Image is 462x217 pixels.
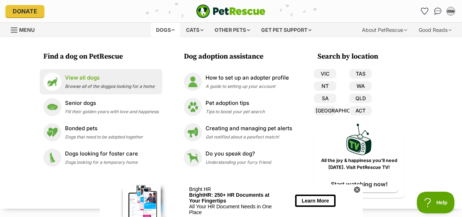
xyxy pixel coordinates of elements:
p: View all dogs [65,74,155,82]
h3: Search by location [318,52,404,62]
a: View all dogs View all dogs Browse all of the doggos looking for a home [43,73,159,91]
img: chat-41dd97257d64d25036548639549fe6c8038ab92f7586957e7f3b1b290dea8141.svg [434,8,442,15]
a: TAS [349,69,372,78]
p: Bonded pets [65,124,143,133]
div: About PetRescue [357,23,412,37]
a: Pet adoption tips Pet adoption tips Tips to boost your pet search [184,98,292,116]
div: Other pets [210,23,255,37]
img: logo-e224e6f780fb5917bec1dbf3a21bbac754714ae5b6737aabdf751b685950b380.svg [196,4,265,18]
img: Pet adoption tips [184,98,202,116]
span: Fill their golden years with love and happiness [65,109,159,114]
p: Dogs looking for foster care [65,150,138,158]
img: Bonded pets [43,123,61,141]
iframe: Help Scout Beacon - Open [417,192,455,213]
a: Donate [5,5,44,17]
a: Menu [11,23,40,36]
img: View all dogs [43,73,61,91]
a: WA [349,81,372,91]
a: Bonded pets Bonded pets Dogs that need to be adopted together [43,123,159,141]
p: Pet adoption tips [206,99,265,107]
a: Dogs looking for foster care Dogs looking for foster care Dogs looking for a temporary home [43,149,159,167]
a: [GEOGRAPHIC_DATA] [314,106,336,115]
a: Start watching now! [320,176,398,192]
button: My account [445,5,457,17]
span: Get notified about a pawfect match! [206,134,279,140]
h3: Dog adoption assistance [184,52,296,62]
a: Favourites [419,5,431,17]
a: How to set up an adopter profile How to set up an adopter profile A guide to setting up your account [184,73,292,91]
div: Cats [181,23,208,37]
img: Senior dogs [43,98,61,116]
img: Do you speak dog? [184,149,202,167]
img: How to set up an adopter profile [184,73,202,91]
a: Creating and managing pet alerts Creating and managing pet alerts Get notified about a pawfect ma... [184,123,292,141]
h3: Find a dog on PetRescue [43,52,162,62]
img: PetRescue TV logo [346,124,372,155]
a: SA [314,94,336,103]
div: BrightHR: 250+ HR Documents at Your Fingertips [90,8,174,19]
p: All the joy & happiness you’ll need [DATE]. Visit PetRescue TV! [319,157,399,171]
ul: Account quick links [419,5,457,17]
span: Menu [19,27,35,33]
p: Do you speak dog? [206,150,271,158]
a: QLD [349,94,372,103]
div: Dogs [151,23,180,37]
div: Good Reads [414,23,457,37]
p: Senior dogs [65,99,159,107]
p: How to set up an adopter profile [206,74,289,82]
a: NT [314,81,336,91]
a: VIC [314,69,336,78]
span: Understanding your furry friend [206,159,271,165]
div: Bright HR [90,2,174,8]
div: Get pet support [256,23,316,37]
a: Conversations [432,5,444,17]
div: All Your HR Document Needs in One Place [90,19,174,31]
span: Browse all of the doggos looking for a home [65,84,155,89]
span: Dogs that need to be adopted together [65,134,143,140]
p: Creating and managing pet alerts [206,124,292,133]
a: ACT [349,106,372,115]
div: mw [447,8,454,15]
a: PetRescue [196,4,265,18]
span: A guide to setting up your account [206,84,275,89]
a: Do you speak dog? Do you speak dog? Understanding your furry friend [184,149,292,167]
button: Learn More [195,10,236,22]
a: Senior dogs Senior dogs Fill their golden years with love and happiness [43,98,159,116]
span: Dogs looking for a temporary home [65,159,138,165]
img: Dogs looking for foster care [43,149,61,167]
img: Creating and managing pet alerts [184,123,202,141]
span: Tips to boost your pet search [206,109,265,114]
